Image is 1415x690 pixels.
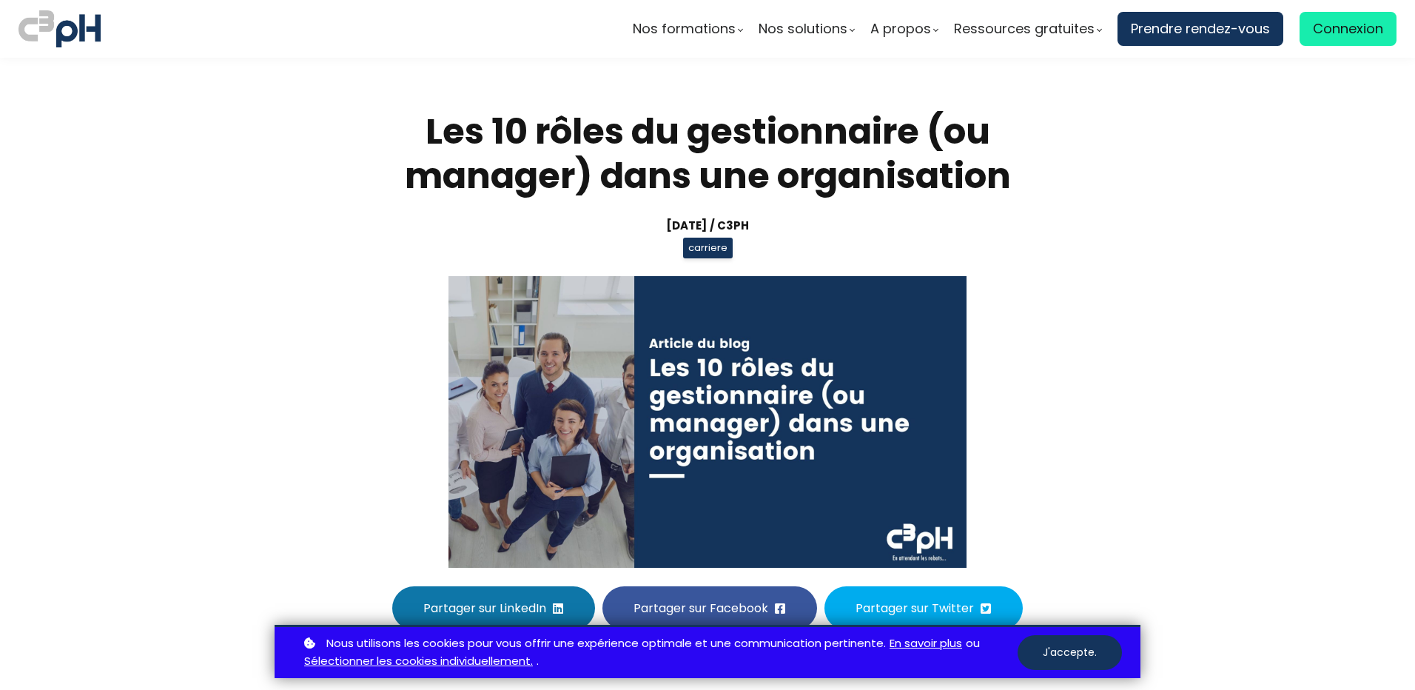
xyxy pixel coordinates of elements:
button: J'accepte. [1018,635,1122,670]
a: Sélectionner les cookies individuellement. [304,652,533,671]
span: Ressources gratuites [954,18,1095,40]
span: Nos formations [633,18,736,40]
p: ou . [300,634,1018,671]
button: Partager sur LinkedIn [392,586,595,630]
a: En savoir plus [890,634,962,653]
button: Partager sur Twitter [824,586,1023,630]
div: [DATE] / C3pH [363,217,1052,234]
span: Nous utilisons les cookies pour vous offrir une expérience optimale et une communication pertinente. [326,634,886,653]
img: logo C3PH [19,7,101,50]
h1: Les 10 rôles du gestionnaire (ou manager) dans une organisation [363,110,1052,198]
span: A propos [870,18,931,40]
a: Prendre rendez-vous [1117,12,1283,46]
span: Prendre rendez-vous [1131,18,1270,40]
span: carriere [683,238,733,258]
iframe: chat widget [7,657,158,690]
span: Nos solutions [759,18,847,40]
img: e58bbad8199d4beb63b3cae4b9f8d89b.jpeg [448,276,967,568]
button: Partager sur Facebook [602,586,817,630]
span: Connexion [1313,18,1383,40]
span: Partager sur Facebook [633,599,768,617]
span: Partager sur LinkedIn [423,599,546,617]
span: Partager sur Twitter [856,599,974,617]
a: Connexion [1300,12,1396,46]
